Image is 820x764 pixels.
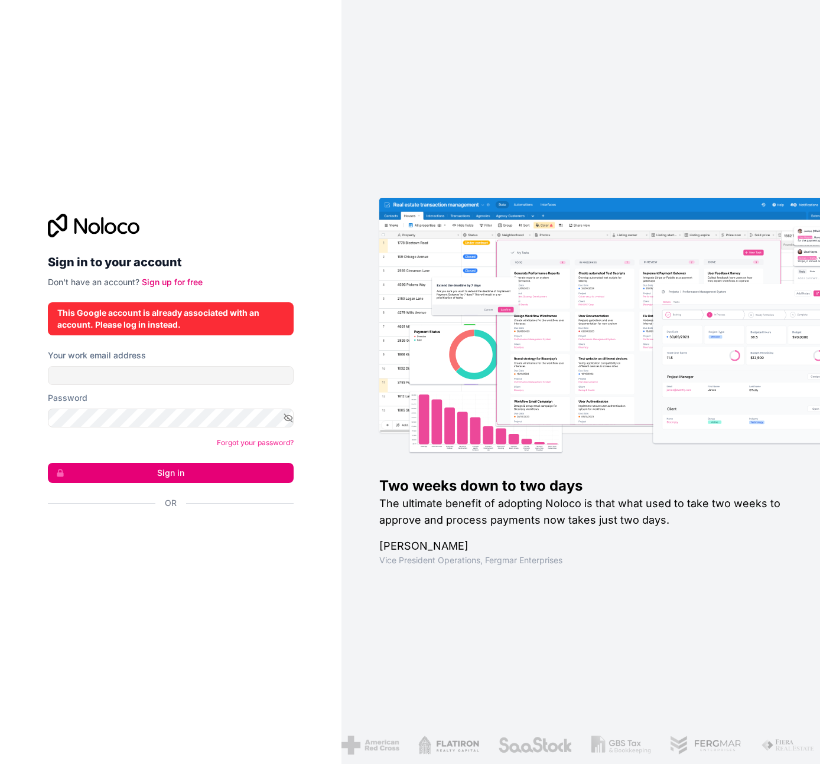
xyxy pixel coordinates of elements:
[48,366,294,385] input: Email address
[418,736,479,755] img: /assets/flatiron-C8eUkumj.png
[379,538,782,554] h1: [PERSON_NAME]
[669,736,741,755] img: /assets/fergmar-CudnrXN5.png
[379,495,782,528] h2: The ultimate benefit of adopting Noloco is that what used to take two weeks to approve and proces...
[760,736,816,755] img: /assets/fiera-fwj2N5v4.png
[165,497,177,509] span: Or
[379,554,782,566] h1: Vice President Operations , Fergmar Enterprises
[341,736,398,755] img: /assets/american-red-cross-BAupjrZR.png
[591,736,650,755] img: /assets/gbstax-C-GtDUiK.png
[142,277,203,287] a: Sign up for free
[217,438,294,447] a: Forgot your password?
[48,463,294,483] button: Sign in
[48,252,294,273] h2: Sign in to your account
[497,736,572,755] img: /assets/saastock-C6Zbiodz.png
[57,307,284,331] div: This Google account is already associated with an account. Please log in instead.
[379,476,782,495] h1: Two weeks down to two days
[48,350,146,361] label: Your work email address
[48,277,139,287] span: Don't have an account?
[48,392,87,404] label: Password
[42,522,290,548] iframe: Sign in with Google Button
[48,409,294,427] input: Password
